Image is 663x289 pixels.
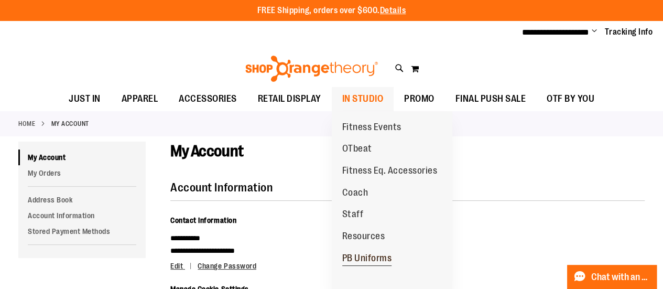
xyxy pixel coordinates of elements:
[170,216,236,224] span: Contact Information
[18,119,35,129] a: Home
[547,87,594,111] span: OTF BY YOU
[605,26,653,38] a: Tracking Info
[591,272,650,282] span: Chat with an Expert
[342,231,385,244] span: Resources
[258,87,321,111] span: RETAIL DISPLAY
[122,87,158,111] span: APPAREL
[592,27,597,37] button: Account menu
[18,223,146,239] a: Stored Payment Methods
[342,165,438,178] span: Fitness Eq. Accessories
[69,87,101,111] span: JUST IN
[18,149,146,165] a: My Account
[342,143,372,156] span: OTbeat
[342,209,364,222] span: Staff
[170,142,243,160] span: My Account
[455,87,526,111] span: FINAL PUSH SALE
[244,56,379,82] img: Shop Orangetheory
[18,165,146,181] a: My Orders
[18,192,146,208] a: Address Book
[170,181,273,194] strong: Account Information
[342,87,384,111] span: IN STUDIO
[342,187,368,200] span: Coach
[179,87,237,111] span: ACCESSORIES
[257,5,406,17] p: FREE Shipping, orders over $600.
[342,253,392,266] span: PB Uniforms
[404,87,434,111] span: PROMO
[342,122,401,135] span: Fitness Events
[170,262,183,270] span: Edit
[380,6,406,15] a: Details
[567,265,657,289] button: Chat with an Expert
[170,262,196,270] a: Edit
[51,119,89,129] strong: My Account
[198,262,256,270] a: Change Password
[18,208,146,223] a: Account Information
